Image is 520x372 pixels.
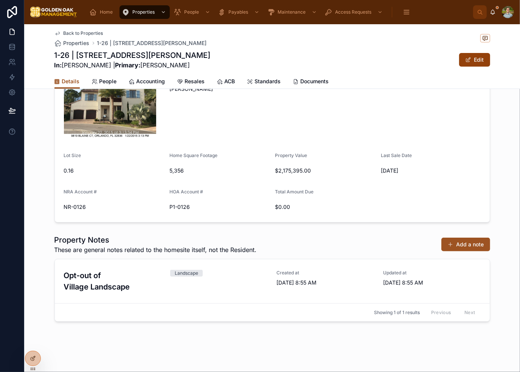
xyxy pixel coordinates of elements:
[83,4,473,20] div: scrollable content
[169,167,269,174] span: 5,356
[169,189,203,195] span: HOA Account #
[54,75,80,89] a: Details
[265,5,321,19] a: Maintenance
[64,153,81,158] span: Lot Size
[54,39,90,47] a: Properties
[255,78,281,85] span: Standards
[277,270,374,276] span: Created at
[335,9,371,15] span: Access Requests
[129,75,165,90] a: Accounting
[64,65,157,138] img: 1-26.jpg
[64,39,90,47] span: Properties
[54,61,62,69] strong: In:
[177,75,205,90] a: Resales
[374,310,420,316] span: Showing 1 of 1 results
[54,50,211,61] h1: 1-26 | [STREET_ADDRESS][PERSON_NAME]
[87,5,118,19] a: Home
[322,5,387,19] a: Access Requests
[383,279,481,286] span: [DATE] 8:55 AM
[30,6,77,18] img: App logo
[64,189,97,195] span: NRA Account #
[293,75,329,90] a: Documents
[275,189,314,195] span: Total Amount Due
[441,238,490,251] button: Add a note
[381,153,412,158] span: Last Sale Date
[99,78,117,85] span: People
[383,270,481,276] span: Updated at
[62,78,80,85] span: Details
[120,5,170,19] a: Properties
[217,75,235,90] a: ACB
[115,61,141,69] strong: Primary:
[277,279,374,286] span: [DATE] 8:55 AM
[54,245,257,254] span: These are general notes related to the homesite itself, not the Resident.
[55,259,490,303] a: Opt-out of Village LandscapeLandscapeCreated at[DATE] 8:55 AMUpdated at[DATE] 8:55 AM
[459,53,490,67] button: Edit
[54,61,211,70] span: [PERSON_NAME] | [PERSON_NAME]
[275,167,375,174] span: $2,175,395.00
[278,9,306,15] span: Maintenance
[97,39,207,47] a: 1-26 | [STREET_ADDRESS][PERSON_NAME]
[92,75,117,90] a: People
[381,167,481,174] span: [DATE]
[175,270,198,277] div: Landscape
[184,9,199,15] span: People
[275,153,307,158] span: Property Value
[247,75,281,90] a: Standards
[216,5,263,19] a: Payables
[169,153,217,158] span: Home Square Footage
[64,270,161,293] h3: Opt-out of Village Landscape
[64,203,164,211] span: NR-0126
[275,203,375,211] span: $0.00
[301,78,329,85] span: Documents
[64,167,164,174] span: 0.16
[169,203,269,211] span: P1-0126
[225,78,235,85] span: ACB
[54,235,257,245] h1: Property Notes
[64,30,103,36] span: Back to Properties
[54,30,103,36] a: Back to Properties
[132,9,155,15] span: Properties
[228,9,248,15] span: Payables
[137,78,165,85] span: Accounting
[185,78,205,85] span: Resales
[171,5,214,19] a: People
[100,9,113,15] span: Home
